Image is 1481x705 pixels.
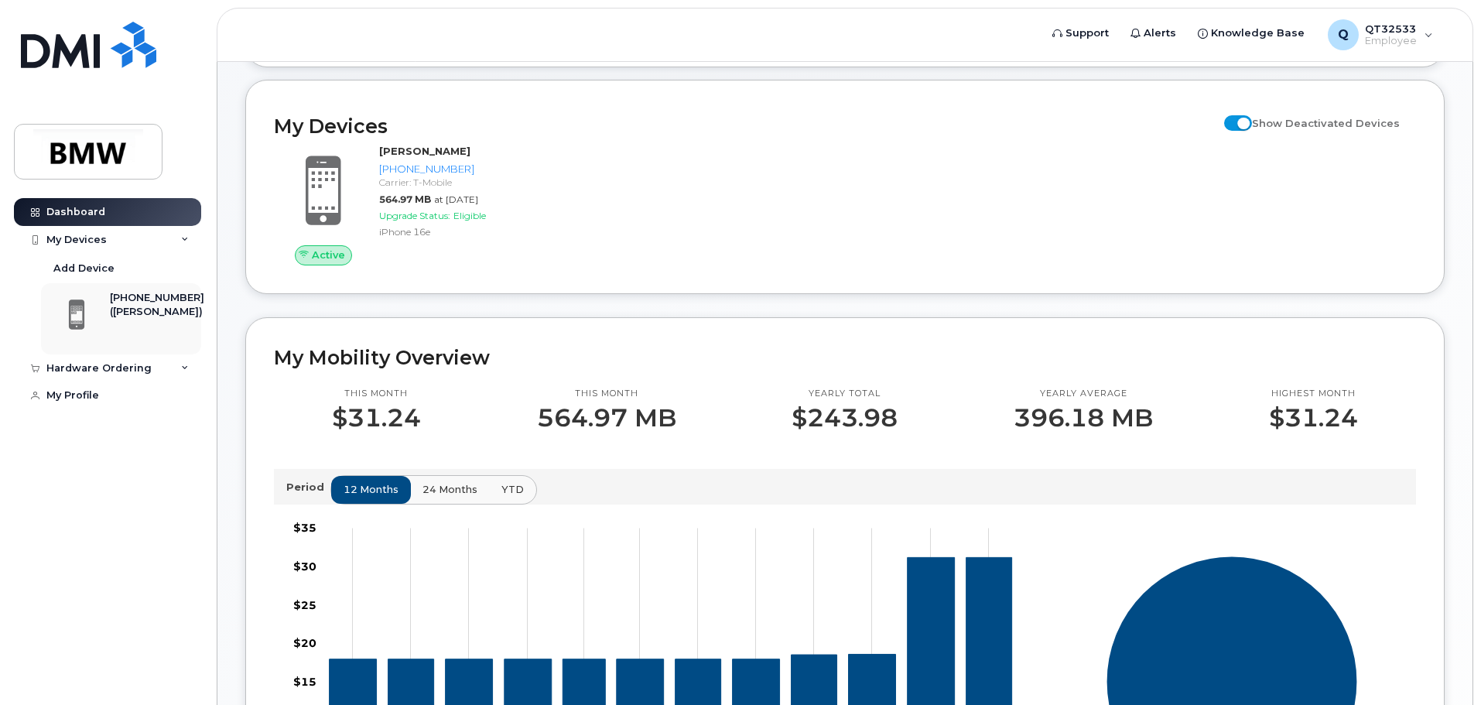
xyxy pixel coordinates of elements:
[1365,22,1417,35] span: QT32533
[792,388,898,400] p: Yearly total
[434,193,478,205] span: at [DATE]
[379,145,470,157] strong: [PERSON_NAME]
[379,162,539,176] div: [PHONE_NUMBER]
[422,482,477,497] span: 24 months
[537,404,676,432] p: 564.97 MB
[293,637,316,651] tspan: $20
[274,346,1416,369] h2: My Mobility Overview
[332,404,421,432] p: $31.24
[453,210,486,221] span: Eligible
[293,560,316,573] tspan: $30
[1187,18,1315,49] a: Knowledge Base
[274,144,546,265] a: Active[PERSON_NAME][PHONE_NUMBER]Carrier: T-Mobile564.97 MBat [DATE]Upgrade Status:EligibleiPhone...
[293,598,316,612] tspan: $25
[1144,26,1176,41] span: Alerts
[1014,404,1153,432] p: 396.18 MB
[501,482,524,497] span: YTD
[1414,638,1469,693] iframe: Messenger Launcher
[1365,35,1417,47] span: Employee
[1041,18,1120,49] a: Support
[293,675,316,689] tspan: $15
[1211,26,1305,41] span: Knowledge Base
[1252,117,1400,129] span: Show Deactivated Devices
[379,193,431,205] span: 564.97 MB
[1317,19,1444,50] div: QT32533
[1269,388,1358,400] p: Highest month
[293,521,316,535] tspan: $35
[286,480,330,495] p: Period
[274,115,1216,138] h2: My Devices
[312,248,345,262] span: Active
[537,388,676,400] p: This month
[792,404,898,432] p: $243.98
[1269,404,1358,432] p: $31.24
[1224,108,1236,121] input: Show Deactivated Devices
[379,210,450,221] span: Upgrade Status:
[1338,26,1349,44] span: Q
[379,225,539,238] div: iPhone 16e
[332,388,421,400] p: This month
[1120,18,1187,49] a: Alerts
[1014,388,1153,400] p: Yearly average
[379,176,539,189] div: Carrier: T-Mobile
[1065,26,1109,41] span: Support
